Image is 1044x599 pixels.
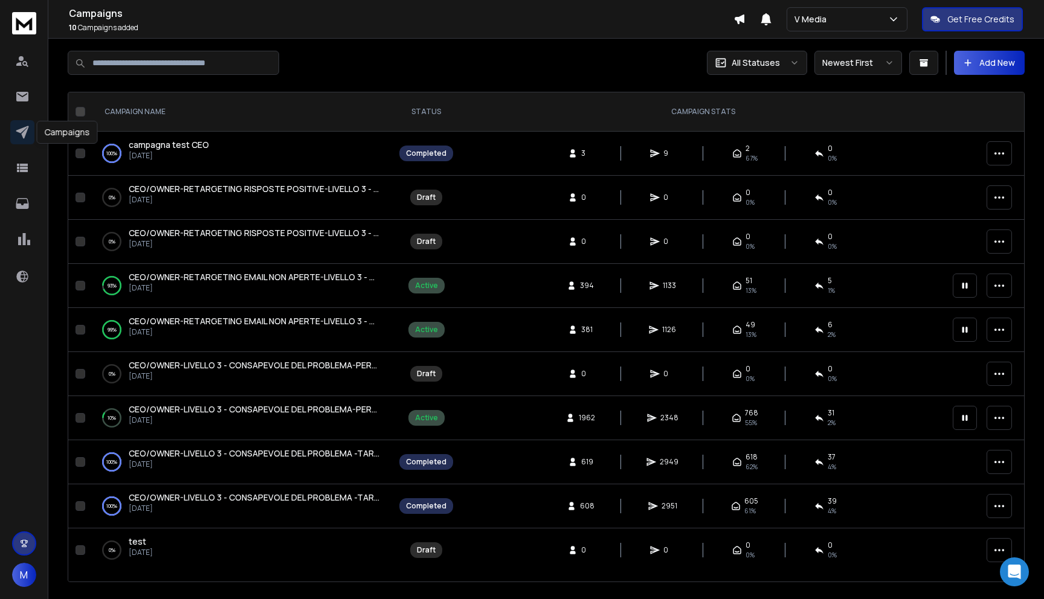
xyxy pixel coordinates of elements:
[129,139,209,150] span: campagna test CEO
[828,540,833,550] span: 0
[106,500,117,512] p: 100 %
[108,324,117,336] p: 99 %
[746,197,755,207] span: 0%
[828,144,833,153] span: 0
[129,415,380,425] p: [DATE]
[581,545,593,555] span: 0
[828,496,837,506] span: 39
[828,462,836,472] span: 4 %
[579,413,595,423] span: 1962
[90,396,392,440] td: 10%CEO/OWNER-LIVELLO 3 - CONSAPEVOLE DEL PROBLEMA-PERSONALIZZAZIONI TARGET A-TEST 1[DATE]
[129,504,380,513] p: [DATE]
[12,12,36,34] img: logo
[90,92,392,132] th: CAMPAIGN NAME
[406,149,446,158] div: Completed
[828,197,837,207] span: 0%
[90,440,392,484] td: 100%CEO/OWNER-LIVELLO 3 - CONSAPEVOLE DEL PROBLEMA -TARGET A -test 2 Copy[DATE]
[392,92,460,132] th: STATUS
[69,6,733,21] h1: Campaigns
[129,447,380,460] a: CEO/OWNER-LIVELLO 3 - CONSAPEVOLE DEL PROBLEMA -TARGET A -test 2 Copy
[581,193,593,202] span: 0
[746,188,750,197] span: 0
[129,359,513,371] span: CEO/OWNER-LIVELLO 3 - CONSAPEVOLE DEL PROBLEMA-PERSONALIZZAZIONI TARGET B-TEST 1
[828,364,833,374] span: 0
[828,242,837,251] span: 0%
[744,496,758,506] span: 605
[417,369,436,379] div: Draft
[662,325,676,335] span: 1126
[129,239,380,249] p: [DATE]
[90,176,392,220] td: 0%CEO/OWNER-RETARGETING RISPOSTE POSITIVE-LIVELLO 3 - CONSAPEVOLE DEL PROBLEMA -TARGET A -test2 c...
[106,147,117,159] p: 100 %
[1000,557,1029,586] div: Open Intercom Messenger
[828,408,834,418] span: 31
[129,536,146,548] a: test
[106,456,117,468] p: 100 %
[129,403,513,415] span: CEO/OWNER-LIVELLO 3 - CONSAPEVOLE DEL PROBLEMA-PERSONALIZZAZIONI TARGET A-TEST 1
[109,368,115,380] p: 0 %
[108,412,116,424] p: 10 %
[828,452,836,462] span: 37
[417,237,436,246] div: Draft
[129,183,380,195] a: CEO/OWNER-RETARGETING RISPOSTE POSITIVE-LIVELLO 3 - CONSAPEVOLE DEL PROBLEMA -TARGET A -test2 copy
[129,548,153,557] p: [DATE]
[828,418,836,428] span: 2 %
[828,276,832,286] span: 5
[746,153,758,163] span: 67 %
[828,550,837,560] span: 0%
[406,501,446,511] div: Completed
[746,364,750,374] span: 0
[662,501,677,511] span: 2951
[828,374,837,383] span: 0%
[746,286,756,295] span: 13 %
[12,563,36,587] span: M
[828,188,833,197] span: 0
[580,501,594,511] span: 608
[746,540,750,550] span: 0
[415,413,438,423] div: Active
[129,536,146,547] span: test
[581,457,593,467] span: 619
[90,528,392,572] td: 0%test[DATE]
[828,330,836,339] span: 2 %
[581,369,593,379] span: 0
[415,325,438,335] div: Active
[581,149,593,158] span: 3
[90,264,392,308] td: 93%CEO/OWNER-RETARGETING EMAIL NON APERTE-LIVELLO 3 - CONSAPEVOLE DEL PROBLEMA -TARGET A -tes1[DATE]
[129,359,380,371] a: CEO/OWNER-LIVELLO 3 - CONSAPEVOLE DEL PROBLEMA-PERSONALIZZAZIONI TARGET B-TEST 1
[129,227,380,239] a: CEO/OWNER-RETARGETING RISPOSTE POSITIVE-LIVELLO 3 - CONSAPEVOLE DEL PROBLEMA -TARGET A -tes1
[663,237,675,246] span: 0
[129,195,380,205] p: [DATE]
[129,492,380,504] a: CEO/OWNER-LIVELLO 3 - CONSAPEVOLE DEL PROBLEMA -TARGET A-test 1
[746,232,750,242] span: 0
[580,281,594,290] span: 394
[90,132,392,176] td: 100%campagna test CEO[DATE]
[417,193,436,202] div: Draft
[109,235,115,248] p: 0 %
[129,403,380,415] a: CEO/OWNER-LIVELLO 3 - CONSAPEVOLE DEL PROBLEMA-PERSONALIZZAZIONI TARGET A-TEST 1
[745,408,758,418] span: 768
[663,281,676,290] span: 1133
[90,484,392,528] td: 100%CEO/OWNER-LIVELLO 3 - CONSAPEVOLE DEL PROBLEMA -TARGET A-test 1[DATE]
[746,550,755,560] span: 0%
[129,492,425,503] span: CEO/OWNER-LIVELLO 3 - CONSAPEVOLE DEL PROBLEMA -TARGET A-test 1
[581,237,593,246] span: 0
[663,149,675,158] span: 9
[947,13,1014,25] p: Get Free Credits
[406,457,446,467] div: Completed
[69,23,733,33] p: Campaigns added
[828,232,833,242] span: 0
[90,308,392,352] td: 99%CEO/OWNER-RETARGETING EMAIL NON APERTE-LIVELLO 3 - CONSAPEVOLE DEL PROBLEMA -TARGET A -test 2 ...
[69,22,77,33] span: 10
[129,371,380,381] p: [DATE]
[129,183,593,194] span: CEO/OWNER-RETARGETING RISPOSTE POSITIVE-LIVELLO 3 - CONSAPEVOLE DEL PROBLEMA -TARGET A -test2 copy
[37,121,98,144] div: Campaigns
[109,544,115,556] p: 0 %
[746,374,755,383] span: 0%
[129,460,380,469] p: [DATE]
[745,418,757,428] span: 55 %
[660,413,678,423] span: 2348
[828,506,836,516] span: 4 %
[129,227,566,239] span: CEO/OWNER-RETARGETING RISPOSTE POSITIVE-LIVELLO 3 - CONSAPEVOLE DEL PROBLEMA -TARGET A -tes1
[828,153,837,163] span: 0 %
